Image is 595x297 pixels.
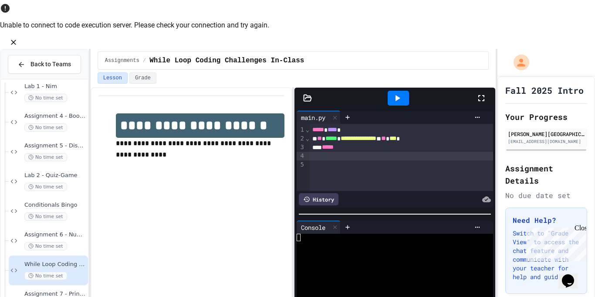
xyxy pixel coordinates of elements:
h3: Need Help? [513,215,580,225]
span: No time set [24,94,67,102]
div: Console [297,223,330,232]
div: 1 [297,126,305,134]
h2: Assignment Details [505,162,587,187]
span: Conditionals Bingo [24,201,86,209]
span: Fold line [305,126,310,133]
h2: Your Progress [505,111,587,123]
div: main.py [297,113,330,122]
span: Assignment 6 - Number Guesser [24,231,86,239]
span: Assignments [105,57,139,64]
div: [EMAIL_ADDRESS][DOMAIN_NAME] [508,138,585,145]
span: While Loop Coding Challenges In-Class [24,261,86,268]
button: Back to Teams [8,55,81,74]
span: While Loop Coding Challenges In-Class [149,55,304,66]
span: Back to Teams [30,60,71,69]
div: Console [297,221,341,234]
button: Close [7,36,20,49]
span: Assignment 5 - Discount Calculator [24,142,86,150]
p: Switch to "Grade View" to access the chat feature and communicate with your teacher for help and ... [513,229,580,281]
span: No time set [24,123,67,132]
span: / [143,57,146,64]
span: Lab 1 - Nim [24,83,86,90]
span: Lab 2 - Quiz-Game [24,172,86,179]
h1: Fall 2025 Intro [505,84,584,96]
div: 3 [297,143,305,152]
span: Assignment 4 - Booleans [24,113,86,120]
div: 2 [297,134,305,143]
div: main.py [297,111,341,124]
span: No time set [24,183,67,191]
iframe: chat widget [523,224,586,261]
button: Grade [129,72,156,84]
span: No time set [24,153,67,161]
iframe: chat widget [558,262,586,288]
span: Fold line [305,135,310,142]
div: 5 [297,160,305,169]
span: No time set [24,242,67,250]
span: No time set [24,212,67,221]
div: [PERSON_NAME][GEOGRAPHIC_DATA] [508,130,585,138]
div: No due date set [505,190,587,201]
span: No time set [24,272,67,280]
div: 4 [297,152,305,160]
div: My Account [504,52,531,72]
div: History [299,193,338,205]
div: Chat with us now!Close [3,3,60,55]
button: Lesson [98,72,128,84]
